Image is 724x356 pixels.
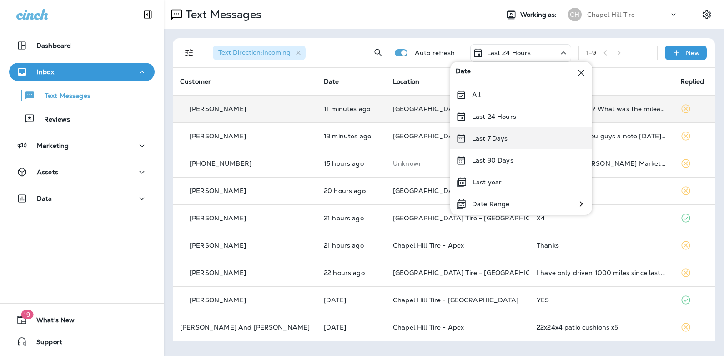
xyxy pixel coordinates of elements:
p: [PERSON_NAME] [190,242,246,249]
p: [PERSON_NAME] [190,105,246,112]
span: [GEOGRAPHIC_DATA] [GEOGRAPHIC_DATA] [393,132,536,140]
span: [GEOGRAPHIC_DATA] [GEOGRAPHIC_DATA] - [GEOGRAPHIC_DATA] [393,187,614,195]
div: Yup ! I dropped you guys a note yesterday letting you know that my grandson Now owns it. It is in... [537,132,666,140]
p: Sep 11, 2025 01:36 PM [324,269,378,276]
button: Text Messages [9,86,155,105]
p: Dashboard [36,42,71,49]
button: Assets [9,163,155,181]
p: Chapel Hill Tire [587,11,635,18]
p: [PERSON_NAME] And [PERSON_NAME] [180,324,310,331]
p: [PERSON_NAME] [190,214,246,222]
button: Data [9,189,155,208]
p: [PHONE_NUMBER] [190,160,251,167]
button: Marketing [9,137,155,155]
p: Sep 12, 2025 11:23 AM [324,132,378,140]
button: Collapse Sidebar [135,5,161,24]
p: Marketing [37,142,69,149]
button: Settings [699,6,715,23]
button: Reviews [9,109,155,128]
p: Data [37,195,52,202]
p: Sep 12, 2025 11:25 AM [324,105,378,112]
div: X4 [537,214,666,222]
div: 1 - 9 [586,49,596,56]
p: Last year [473,178,502,186]
p: Sep 11, 2025 02:33 PM [324,214,378,222]
button: Dashboard [9,36,155,55]
p: Inbox [37,68,54,76]
p: [PERSON_NAME] [190,132,246,140]
button: Search Messages [369,44,387,62]
p: Last 24 Hours [472,113,516,120]
p: This customer does not have a last location and the phone number they messaged is not assigned to... [393,160,522,167]
p: All [472,91,481,98]
div: Thanks [537,242,666,249]
p: Sep 11, 2025 02:13 PM [324,242,378,249]
button: Filters [180,44,198,62]
span: [GEOGRAPHIC_DATA] Tire - [GEOGRAPHIC_DATA] [393,269,555,277]
span: Chapel Hill Tire - [GEOGRAPHIC_DATA] [393,296,518,304]
p: Text Messages [182,8,261,21]
p: [PERSON_NAME] [190,187,246,194]
p: Text Messages [35,92,90,101]
p: Sep 11, 2025 09:33 AM [324,296,378,304]
span: Date [456,67,471,78]
p: Sep 11, 2025 08:13 PM [324,160,378,167]
p: [PERSON_NAME] [190,269,246,276]
span: Location [393,77,419,86]
div: Text Direction:Incoming [213,46,306,60]
p: Last 24 Hours [487,49,531,56]
div: CH [568,8,582,21]
p: New [686,49,700,56]
button: 19What's New [9,311,155,329]
span: Text Direction : Incoming [218,48,291,56]
p: Assets [37,168,58,176]
span: 19 [21,310,33,319]
span: What's New [27,316,75,327]
p: Sep 11, 2025 06:56 AM [324,324,378,331]
span: Date [324,77,339,86]
button: Inbox [9,63,155,81]
span: [GEOGRAPHIC_DATA] Tire - [GEOGRAPHIC_DATA] [393,214,555,222]
div: I have only driven 1000 miles since last. I am going to wait for a while. Thanks for reminding me. [537,269,666,276]
span: Chapel Hill Tire - Apex [393,323,464,331]
span: Replied [680,77,704,86]
p: Auto refresh [415,49,455,56]
button: Support [9,333,155,351]
p: Last 7 Days [472,135,508,142]
p: Date Range [472,200,509,208]
div: YES [537,296,666,304]
div: 22x24x4 patio cushions x5 [537,324,666,331]
span: Chapel Hill Tire - Apex [393,241,464,249]
div: New Lead via Merrick Marketing, Customer Name: Cole H., Contact info: 4252935288, Job Info: Over ... [537,160,666,167]
span: Support [27,338,62,349]
p: Last 30 Days [472,157,513,164]
p: [PERSON_NAME] [190,296,246,304]
span: [GEOGRAPHIC_DATA] [GEOGRAPHIC_DATA] [393,105,536,113]
div: Thank you! [537,187,666,194]
span: Customer [180,77,211,86]
div: Which CRV is this? What was the mileage at the last oil change? Thanks. [537,105,666,112]
p: Sep 11, 2025 03:13 PM [324,187,378,194]
span: Working as: [520,11,559,19]
p: Reviews [35,116,70,124]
